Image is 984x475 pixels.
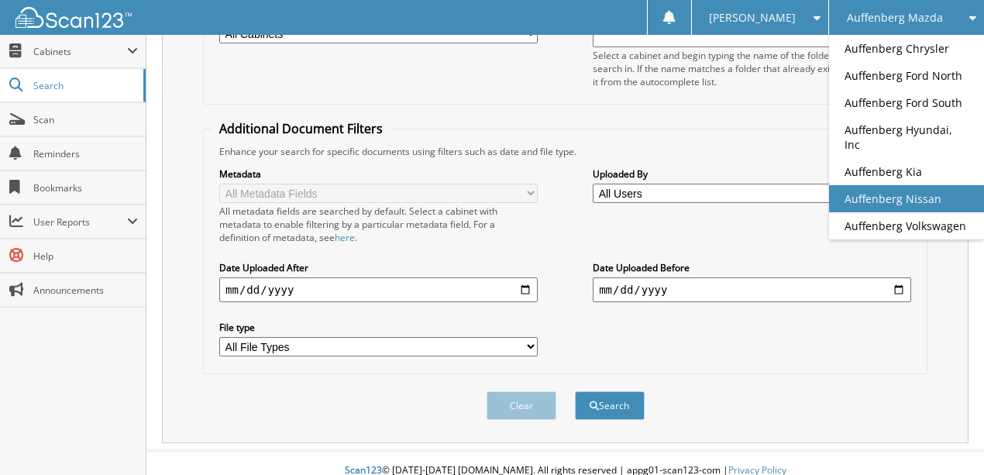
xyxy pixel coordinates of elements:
[219,167,538,181] label: Metadata
[33,113,138,126] span: Scan
[219,205,538,244] div: All metadata fields are searched by default. Select a cabinet with metadata to enable filtering b...
[335,231,355,244] a: here
[33,284,138,297] span: Announcements
[829,158,984,185] a: Auffenberg Kia
[593,261,911,274] label: Date Uploaded Before
[33,250,138,263] span: Help
[829,212,984,239] a: Auffenberg Volkswagen
[219,277,538,302] input: start
[709,13,796,22] span: [PERSON_NAME]
[15,7,132,28] img: scan123-logo-white.svg
[829,62,984,89] a: Auffenberg Ford North
[219,261,538,274] label: Date Uploaded After
[575,391,645,420] button: Search
[487,391,556,420] button: Clear
[829,185,984,212] a: Auffenberg Nissan
[212,120,391,137] legend: Additional Document Filters
[593,167,911,181] label: Uploaded By
[847,13,943,22] span: Auffenberg Mazda
[219,321,538,334] label: File type
[593,49,911,88] div: Select a cabinet and begin typing the name of the folder you want to search in. If the name match...
[593,277,911,302] input: end
[33,147,138,160] span: Reminders
[829,35,984,62] a: Auffenberg Chrysler
[33,79,136,92] span: Search
[33,45,127,58] span: Cabinets
[829,116,984,158] a: Auffenberg Hyundai, Inc
[829,89,984,116] a: Auffenberg Ford South
[212,145,919,158] div: Enhance your search for specific documents using filters such as date and file type.
[33,215,127,229] span: User Reports
[33,181,138,194] span: Bookmarks
[907,401,984,475] iframe: Chat Widget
